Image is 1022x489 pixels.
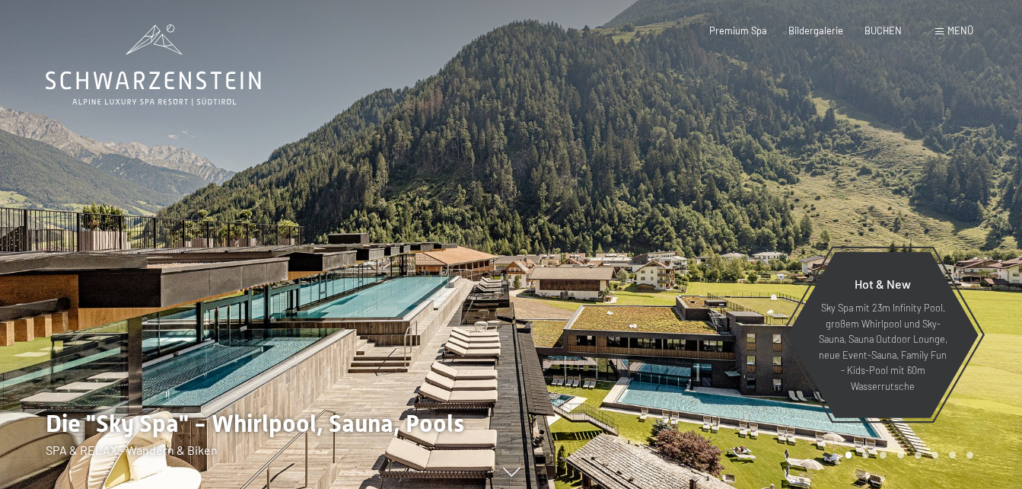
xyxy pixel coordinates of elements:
div: Carousel Page 7 [949,452,956,459]
div: Carousel Page 3 [880,452,887,459]
div: Carousel Page 1 (Current Slide) [845,452,852,459]
span: Hot & New [855,276,911,291]
p: Sky Spa mit 23m Infinity Pool, großem Whirlpool und Sky-Sauna, Sauna Outdoor Lounge, neue Event-S... [817,300,949,394]
a: Hot & New Sky Spa mit 23m Infinity Pool, großem Whirlpool und Sky-Sauna, Sauna Outdoor Lounge, ne... [786,251,979,419]
div: Carousel Page 2 [862,452,869,459]
div: Carousel Page 4 [897,452,904,459]
a: Bildergalerie [788,24,843,37]
span: Menü [947,24,973,37]
div: Carousel Page 5 [915,452,922,459]
a: Premium Spa [709,24,767,37]
a: BUCHEN [864,24,902,37]
div: Carousel Page 8 [966,452,973,459]
div: Carousel Pagination [840,452,973,459]
div: Carousel Page 6 [932,452,939,459]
